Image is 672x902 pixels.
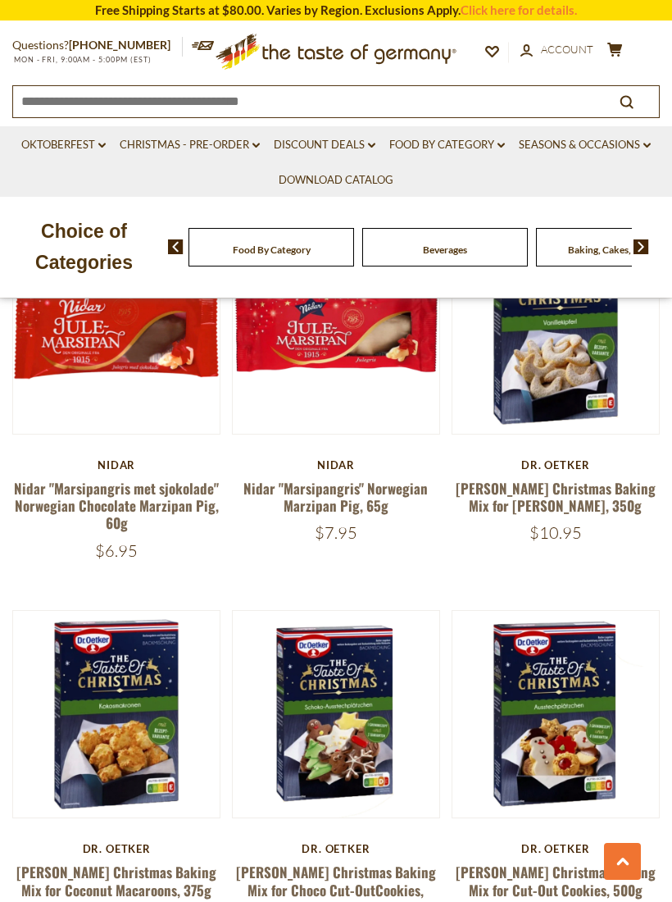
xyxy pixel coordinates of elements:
a: Beverages [423,244,467,256]
span: $10.95 [529,522,582,543]
span: Account [541,43,593,56]
div: Dr. Oetker [232,842,440,855]
a: Discount Deals [274,136,375,154]
span: MON - FRI, 9:00AM - 5:00PM (EST) [12,55,152,64]
img: Nidar "Marsipangris met sjokolade" Norwegian Chocolate Marzipan Pig, 60g [13,226,220,433]
a: Baking, Cakes, Desserts [568,244,670,256]
a: Food By Category [233,244,311,256]
span: $6.95 [95,540,138,561]
div: Nidar [232,458,440,471]
img: Dr. Oetker Christmas Baking Mix for Vanilla Kipferl, 350g [452,226,659,433]
a: Oktoberfest [21,136,106,154]
a: [PERSON_NAME] Christmas Baking Mix for [PERSON_NAME], 350g [456,478,656,516]
div: Dr. Oetker [452,842,660,855]
a: Click here for details. [461,2,577,17]
a: Food By Category [389,136,505,154]
img: previous arrow [168,239,184,254]
img: Dr. Oetker Christmas Baking Mix for Choco Cut-OutCookies, 500g [233,611,439,818]
a: [PERSON_NAME] Christmas Baking Mix for Coconut Macaroons, 375g [16,862,216,900]
div: Nidar [12,458,220,471]
a: Nidar "Marsipangris" Norwegian Marzipan Pig, 65g [243,478,428,516]
a: Account [520,41,593,59]
img: Dr. Oetker Christmas Baking Mix for Cut-Out Cookies, 500g [452,611,659,818]
a: Download Catalog [279,171,393,189]
img: Dr. Oetker Christmas Baking Mix for Coconut Macaroons, 375g [13,611,220,818]
a: [PHONE_NUMBER] [69,38,170,52]
div: Dr. Oetker [12,842,220,855]
a: Nidar "Marsipangris met sjokolade" Norwegian Chocolate Marzipan Pig, 60g [14,478,219,534]
p: Questions? [12,35,183,56]
a: Christmas - PRE-ORDER [120,136,260,154]
img: next arrow [633,239,649,254]
img: Nidar "Marsipangris" Norwegian Marzipan Pig, 65g [233,226,439,433]
a: [PERSON_NAME] Christmas Baking Mix for Cut-Out Cookies, 500g [456,862,656,900]
a: Seasons & Occasions [519,136,651,154]
div: Dr. Oetker [452,458,660,471]
span: $7.95 [315,522,357,543]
